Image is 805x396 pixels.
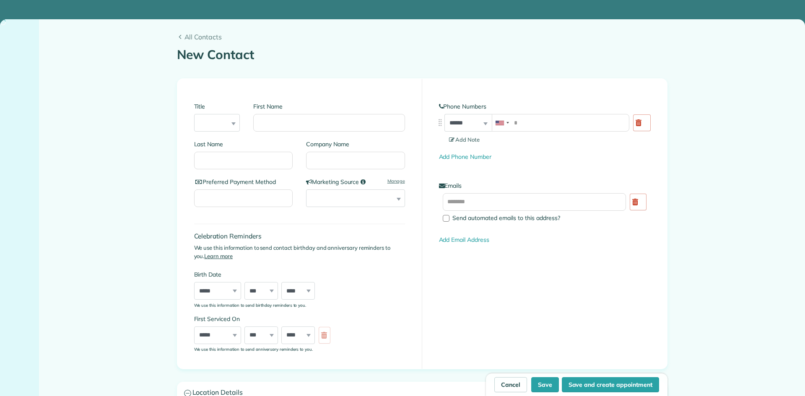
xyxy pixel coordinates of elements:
label: Marketing Source [306,178,405,186]
label: Last Name [194,140,293,148]
button: Save [531,377,559,392]
a: All Contacts [177,32,667,42]
label: Title [194,102,240,111]
a: Manage [387,178,405,185]
label: Company Name [306,140,405,148]
label: Birth Date [194,270,335,279]
a: Cancel [494,377,527,392]
a: Learn more [204,253,233,259]
span: Add Note [449,136,480,143]
label: Preferred Payment Method [194,178,293,186]
label: Emails [439,181,650,190]
button: Save and create appointment [562,377,659,392]
sub: We use this information to send birthday reminders to you. [194,303,306,308]
h1: New Contact [177,48,667,62]
h4: Celebration Reminders [194,233,405,240]
sub: We use this information to send anniversary reminders to you. [194,347,313,352]
span: All Contacts [184,32,667,42]
label: First Serviced On [194,315,335,323]
span: Send automated emails to this address? [452,214,560,222]
a: Add Email Address [439,236,489,243]
label: Phone Numbers [439,102,650,111]
a: Add Phone Number [439,153,491,160]
div: United States: +1 [492,114,512,131]
label: First Name [253,102,405,111]
img: drag_indicator-119b368615184ecde3eda3c64c821f6cf29d3e2b97b89ee44bc31753036683e5.png [436,118,444,127]
p: We use this information to send contact birthday and anniversary reminders to you. [194,244,405,260]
